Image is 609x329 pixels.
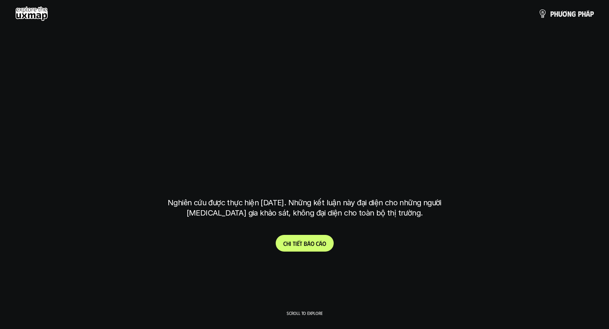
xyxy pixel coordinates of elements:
[290,240,291,247] span: i
[322,240,326,247] span: o
[586,9,590,18] span: á
[550,9,554,18] span: p
[567,9,571,18] span: n
[162,198,447,218] p: Nghiên cứu được thực hiện [DATE]. Những kết luận này đại diện cho những người [MEDICAL_DATA] gia ...
[304,240,307,247] span: b
[562,9,567,18] span: ơ
[170,157,440,189] h1: tại [GEOGRAPHIC_DATA]
[276,235,334,252] a: Chitiếtbáocáo
[578,9,582,18] span: p
[307,240,311,247] span: á
[311,240,314,247] span: o
[295,240,297,247] span: i
[582,9,586,18] span: h
[571,9,576,18] span: g
[538,6,594,21] a: phươngpháp
[278,79,336,88] h6: Kết quả nghiên cứu
[300,240,302,247] span: t
[293,240,295,247] span: t
[166,97,443,129] h1: phạm vi công việc của
[558,9,562,18] span: ư
[554,9,558,18] span: h
[297,240,300,247] span: ế
[283,240,286,247] span: C
[316,240,319,247] span: c
[287,310,323,316] p: Scroll to explore
[319,240,322,247] span: á
[590,9,594,18] span: p
[286,240,290,247] span: h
